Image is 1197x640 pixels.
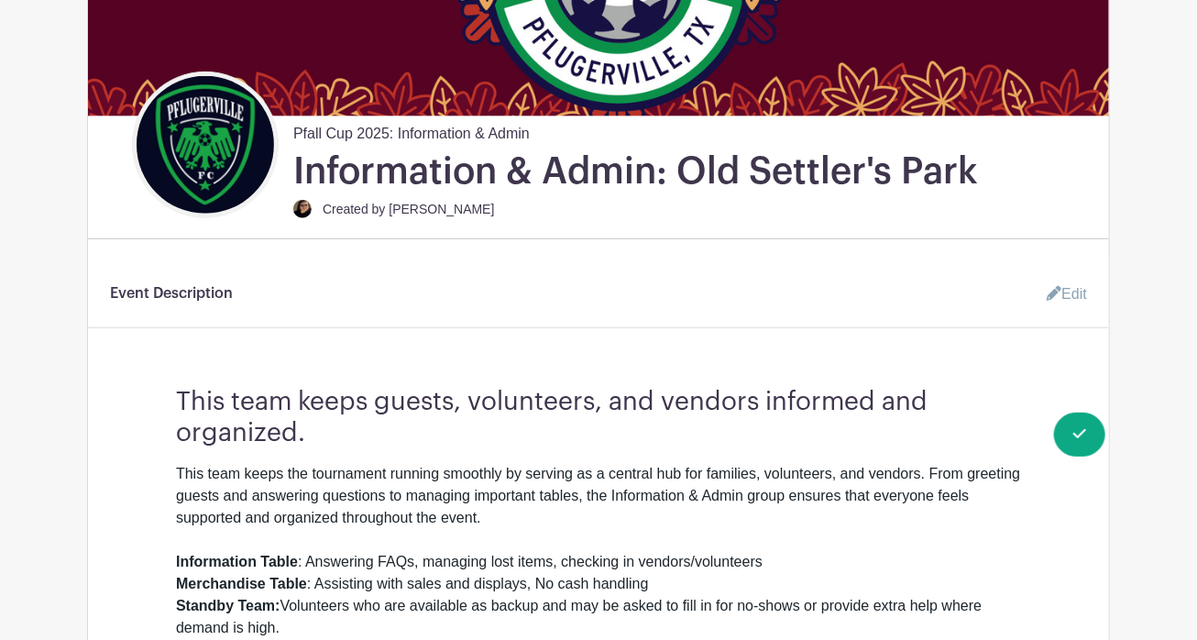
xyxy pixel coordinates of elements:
strong: Information Table [176,554,298,569]
strong: Standby Team: [176,598,280,613]
img: PFC_logo_1x1_darkbg.png [137,76,274,214]
h6: Event Description [110,285,233,303]
img: 20220811_104416%20(2).jpg [293,200,312,218]
strong: Merchandise Table [176,576,307,591]
span: Pfall Cup 2025: Information & Admin [293,116,530,145]
small: Created by [PERSON_NAME] [323,202,495,216]
a: Edit [1032,276,1087,313]
h1: Information & Admin: Old Settler's Park [293,149,978,194]
h3: This team keeps guests, volunteers, and vendors informed and organized. [176,372,1021,448]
